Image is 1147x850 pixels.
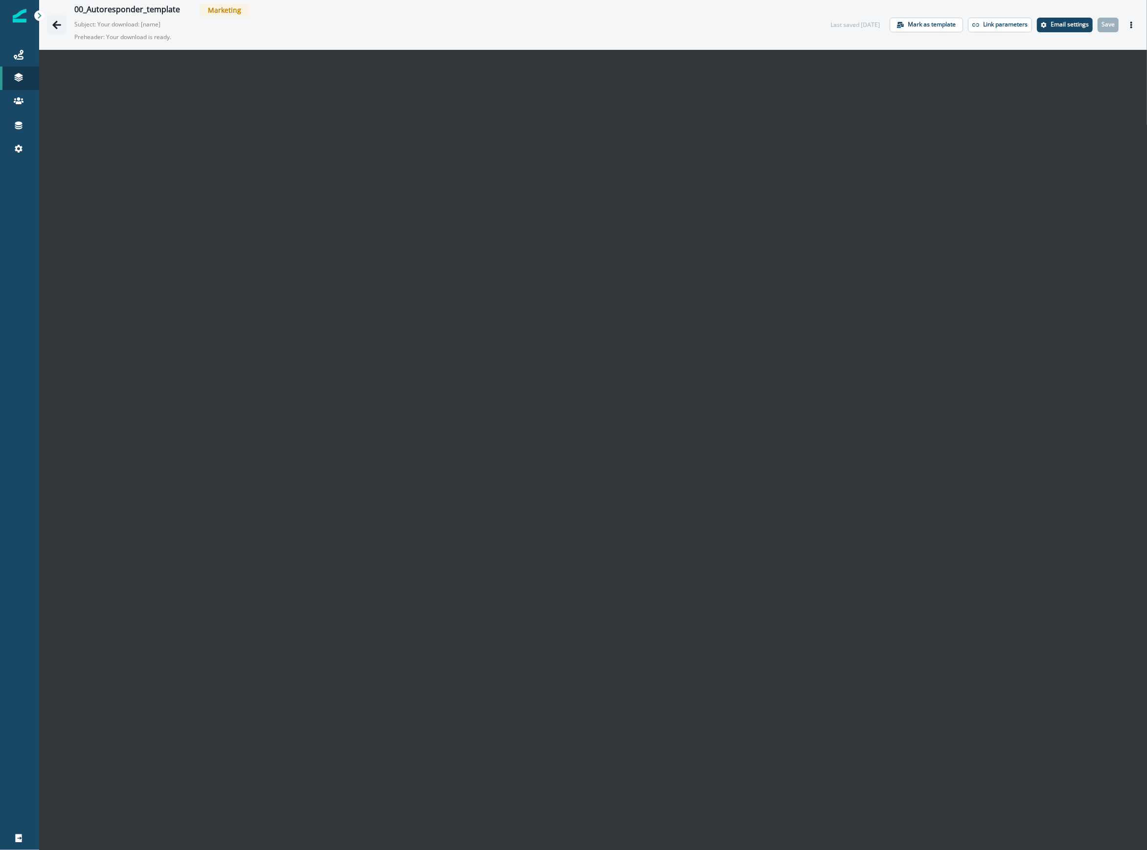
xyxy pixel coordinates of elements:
[1102,21,1115,28] p: Save
[74,5,180,16] div: 00_Autoresponder_template
[47,15,67,35] button: Go back
[1037,18,1093,32] button: Settings
[1124,18,1139,32] button: Actions
[74,29,319,45] p: Preheader: Your download is ready.
[200,4,249,16] span: Marketing
[13,9,26,22] img: Inflection
[908,21,956,28] p: Mark as template
[1098,18,1119,32] button: Save
[968,18,1032,32] button: Link parameters
[831,21,880,29] div: Last saved [DATE]
[1051,21,1089,28] p: Email settings
[890,18,963,32] button: Mark as template
[983,21,1028,28] p: Link parameters
[74,16,172,29] p: Subject: Your download: [name]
